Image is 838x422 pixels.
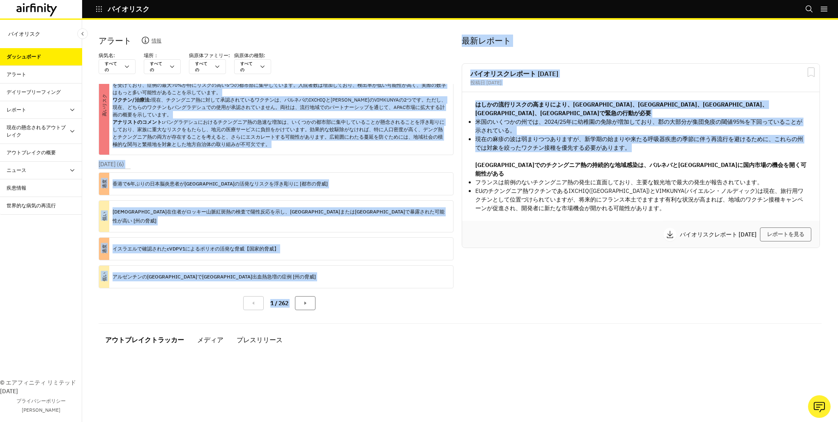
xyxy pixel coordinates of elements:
[475,118,806,135] p: 米国のいくつかの州では、2024/25年に幼稚園の免除が増加しており、郡の大部分が集団免疫の閾値95%を下回っていることが示されている。
[101,244,108,253] font: 適度
[152,36,161,48] p: 情報
[144,52,159,59] p: 場所：
[99,35,131,47] p: アラート
[7,167,26,174] div: ニュース
[108,5,150,13] p: バイオリスク
[113,207,447,225] p: [DEMOGRAPHIC_DATA]在住者がロッキー山脈紅斑熱の検査で陽性反応を示し、[GEOGRAPHIC_DATA]または[GEOGRAPHIC_DATA]で暴露された可能性が高い [州の脅威]
[760,227,811,241] button: レポートを見る
[113,97,151,103] strong: ワクチン/治療法:
[101,107,108,116] font: 高い
[113,244,279,253] p: イスラエルで確認されたcVDPV1によるポリオの活発な脅威【国家的脅威】
[99,160,124,169] p: )
[295,296,315,310] button: 次のページ
[189,52,230,59] p: 病原体ファミリー:
[7,124,69,139] div: 現在の懸念されるアウトブレイク
[234,52,265,59] p: 病原体の種類:
[105,334,184,346] div: アウトブレイクトラッカー
[470,70,811,77] h2: バイオリスクレポート [DATE]
[101,179,108,188] font: 適度
[113,272,316,281] p: アルゼンチンの[GEOGRAPHIC_DATA]で[GEOGRAPHIC_DATA]出血熱急増の症例 [州の脅威]
[462,35,818,47] p: 最新レポート
[22,406,60,414] a: [PERSON_NAME]
[113,179,328,188] p: 香港で6年ぶりの日本脳炎患者が[GEOGRAPHIC_DATA]の活発なリスクを浮き彫りに [都市の脅威]
[150,60,165,73] div: すべての
[475,178,806,187] p: フランスは前例のないチクングニア熱の発生に直面しており、主要な観光地で最大の発生が報告されています。
[7,184,26,192] div: 疾患情報
[7,202,56,209] div: 世界的な病気の再流行
[8,26,40,42] p: バイオリスク
[808,395,831,418] button: アナリストに質問する
[475,135,806,152] p: 現在の麻疹の波は弱まりつつありますが、新学期の始まりや来たる呼吸器疾患の季節に伴う再流行を避けるために、これらの州では対象を絞ったワクチン接種を優先する必要があります。
[475,161,806,177] strong: [GEOGRAPHIC_DATA]でのチクングニア熱の持続的な地域感染は、バルネバと[GEOGRAPHIC_DATA]に国内市場の機会を開く可能性がある
[237,334,283,346] div: プレスリリース
[99,52,115,59] p: 病気名:
[113,74,447,148] p: バングラデシュのチャトグラムでは、[DATE]から[DATE]までに約2,100人のチクングニア熱感染者が確認されました。子供と高齢者の両方が影響を受けており、症例の最大70%が特にリスクの高い...
[475,187,806,213] p: EUのチクングニア熱ワクチンであるIXCHIQ([GEOGRAPHIC_DATA])とVIMKUNYA(バイエルン・ノルディック)は現在、旅行用ワクチンとして位置づけられていますが、将来的にフラ...
[7,71,26,78] div: アラート
[99,160,122,168] font: [DATE] (6
[95,2,150,16] button: バイオリスク
[240,60,255,73] div: すべての
[806,67,816,77] svg: ブックマークレポート
[243,296,264,310] button: 前のページ
[113,119,163,125] strong: アナリストのコメント:
[77,28,88,39] button: サイドバーを閉じる
[470,80,811,85] div: 投稿日 [DATE]
[7,53,41,60] div: ダッシュボード
[101,272,108,281] font: 低い
[270,299,288,308] p: 1 / 262
[475,101,768,117] strong: はしかの流行リスクの高まりにより、[GEOGRAPHIC_DATA]、[GEOGRAPHIC_DATA]、[GEOGRAPHIC_DATA]、[GEOGRAPHIC_DATA]、[GEOGRAP...
[195,60,210,73] div: すべての
[101,212,108,221] font: 低い
[16,397,66,405] a: プライバシーポリシー
[105,60,120,73] div: すべての
[680,232,760,237] p: バイオリスクレポート [DATE]
[805,2,813,16] button: 捜索
[7,106,26,114] div: レポート
[101,94,108,107] font: リスク
[7,149,56,156] div: アウトブレイクの概要
[197,334,223,346] div: メディア
[7,88,61,96] div: デイリーブリーフィング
